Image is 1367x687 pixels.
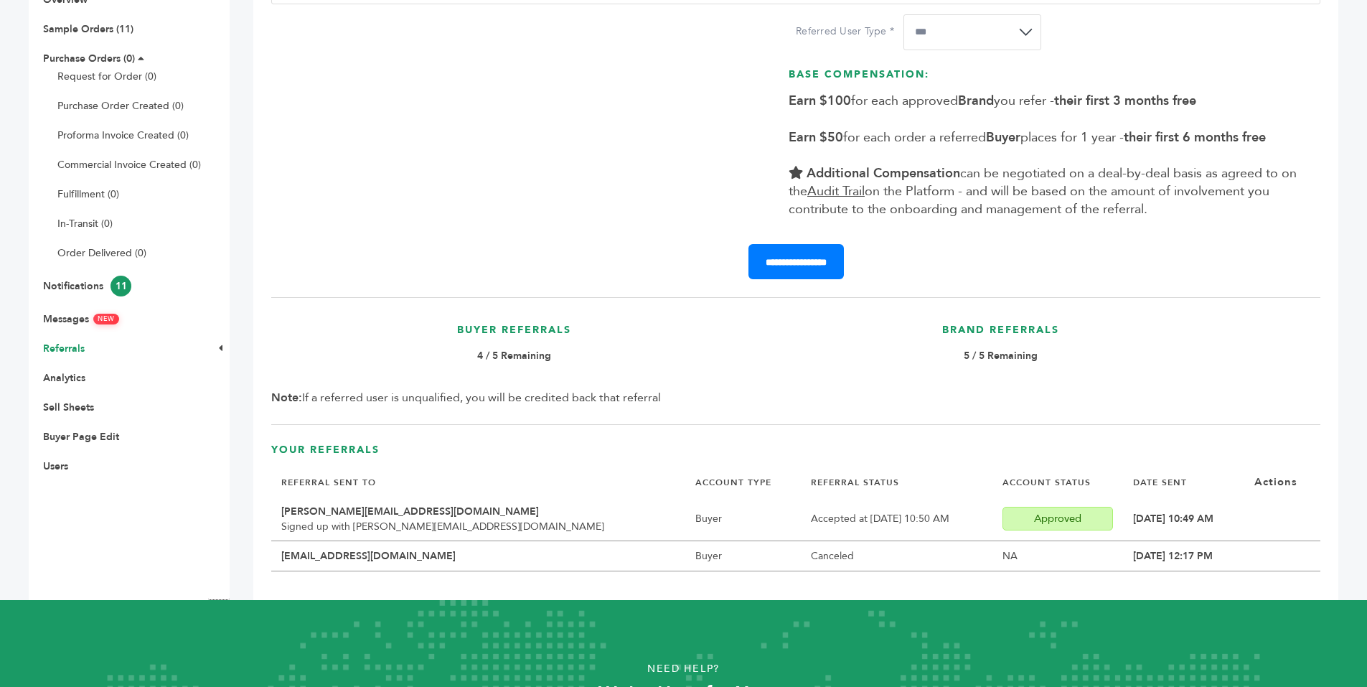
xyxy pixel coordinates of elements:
a: Buyer Page Edit [43,430,119,444]
h3: Your Referrals [271,443,1320,468]
a: Commercial Invoice Created (0) [57,158,201,172]
a: Analytics [43,371,85,385]
h3: Buyer Referrals [278,323,751,348]
span: NEW [93,313,119,324]
th: Actions [1244,467,1320,497]
a: In-Transit (0) [57,217,113,230]
span: 11 [111,276,131,296]
b: their first 3 months free [1054,92,1196,110]
b: Additional Compensation [807,164,960,182]
a: Purchase Order Created (0) [57,99,184,113]
a: REFERRAL STATUS [811,477,899,488]
span: for each approved you refer - for each order a referred places for 1 year - can be negotiated on ... [789,92,1297,218]
a: ACCOUNT TYPE [695,477,771,488]
span: If a referred user is unqualified, you will be credited back that referral [271,390,661,406]
div: Approved [1002,507,1113,531]
a: Sell Sheets [43,401,94,414]
a: Notifications11 [43,279,131,293]
a: Buyer [695,512,722,525]
a: Accepted at [DATE] 10:50 AM [811,512,949,525]
b: Note: [271,390,302,406]
b: Brand [958,92,994,110]
a: DATE SENT [1133,477,1187,488]
b: Earn $100 [789,92,851,110]
u: Audit Trail [807,182,865,200]
b: [EMAIL_ADDRESS][DOMAIN_NAME] [281,549,456,563]
span: Signed up with [PERSON_NAME][EMAIL_ADDRESS][DOMAIN_NAME] [281,520,604,533]
a: Fulfillment (0) [57,187,119,201]
a: Order Delivered (0) [57,246,146,260]
a: Proforma Invoice Created (0) [57,128,189,142]
a: [DATE] 12:17 PM [1133,549,1213,563]
b: Earn $50 [789,128,843,146]
h3: Base Compensation: [789,67,1313,93]
a: Referrals [43,342,85,355]
a: ACCOUNT STATUS [1002,477,1091,488]
b: 4 / 5 Remaining [477,349,551,363]
a: NA [1002,549,1018,563]
b: Buyer [986,128,1020,146]
a: Request for Order (0) [57,70,156,83]
a: Canceled [811,549,854,563]
a: Sample Orders (11) [43,22,133,36]
a: Users [43,459,68,473]
h3: Brand Referrals [765,323,1237,348]
p: Need Help? [68,658,1299,680]
label: Referred User Type [796,24,896,39]
b: [PERSON_NAME][EMAIL_ADDRESS][DOMAIN_NAME] [281,505,539,518]
b: their first 6 months free [1124,128,1266,146]
a: MessagesNEW [43,312,119,326]
b: 5 / 5 Remaining [964,349,1038,363]
a: [DATE] 10:49 AM [1133,512,1213,525]
a: Purchase Orders (0) [43,52,135,65]
a: Buyer [695,549,722,563]
a: REFERRAL SENT TO [281,477,376,488]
